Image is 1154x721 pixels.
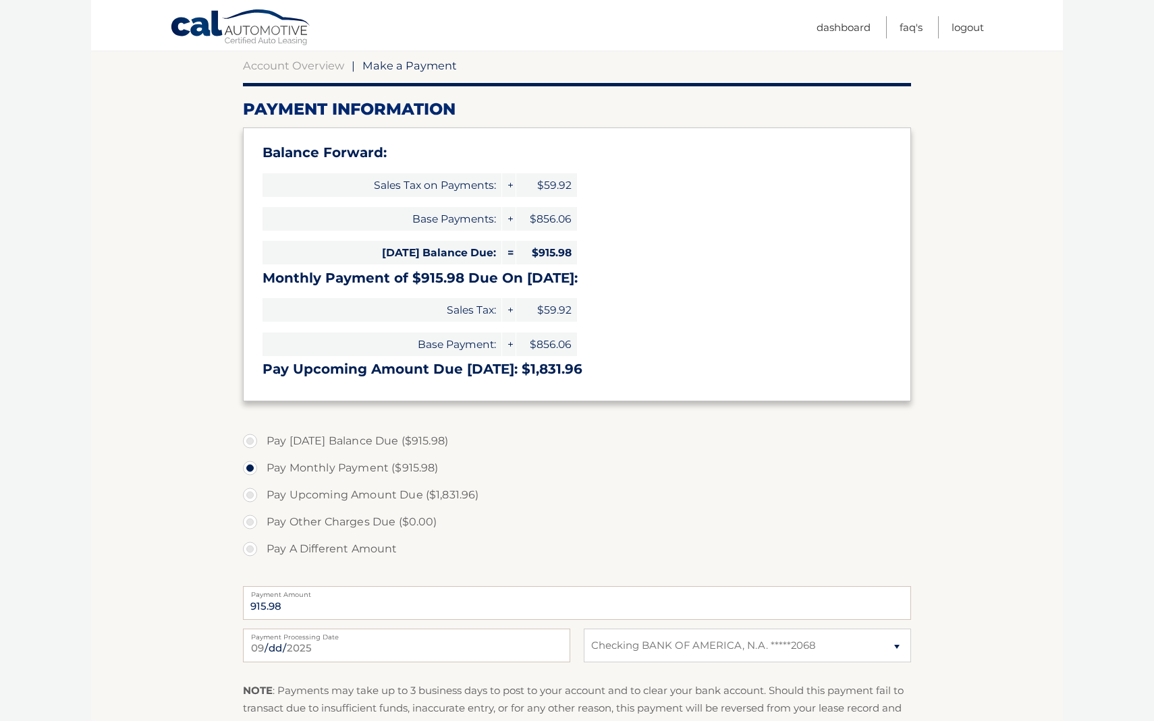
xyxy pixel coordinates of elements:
[243,509,911,536] label: Pay Other Charges Due ($0.00)
[352,59,355,72] span: |
[817,16,871,38] a: Dashboard
[243,482,911,509] label: Pay Upcoming Amount Due ($1,831.96)
[243,536,911,563] label: Pay A Different Amount
[516,298,577,322] span: $59.92
[243,455,911,482] label: Pay Monthly Payment ($915.98)
[243,59,344,72] a: Account Overview
[502,173,516,197] span: +
[900,16,923,38] a: FAQ's
[243,586,911,620] input: Payment Amount
[263,207,501,231] span: Base Payments:
[263,173,501,197] span: Sales Tax on Payments:
[243,586,911,597] label: Payment Amount
[243,684,273,697] strong: NOTE
[516,333,577,356] span: $856.06
[263,144,891,161] h3: Balance Forward:
[952,16,984,38] a: Logout
[516,173,577,197] span: $59.92
[263,270,891,287] h3: Monthly Payment of $915.98 Due On [DATE]:
[502,333,516,356] span: +
[243,629,570,662] input: Payment Date
[243,428,911,455] label: Pay [DATE] Balance Due ($915.98)
[502,207,516,231] span: +
[516,207,577,231] span: $856.06
[516,241,577,264] span: $915.98
[263,361,891,378] h3: Pay Upcoming Amount Due [DATE]: $1,831.96
[170,9,312,48] a: Cal Automotive
[263,298,501,322] span: Sales Tax:
[243,99,911,119] h2: Payment Information
[243,629,570,639] label: Payment Processing Date
[362,59,457,72] span: Make a Payment
[502,298,516,322] span: +
[263,333,501,356] span: Base Payment:
[502,241,516,264] span: =
[263,241,501,264] span: [DATE] Balance Due:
